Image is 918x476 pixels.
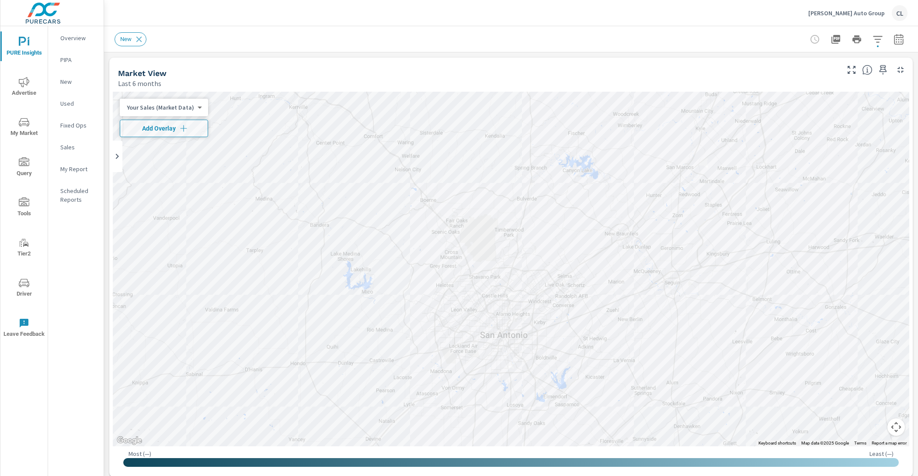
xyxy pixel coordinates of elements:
[3,77,45,98] span: Advertise
[3,278,45,299] span: Driver
[60,55,97,64] p: PIPA
[892,5,908,21] div: CL
[127,103,194,111] p: Your Sales (Market Data)
[124,124,204,133] span: Add Overlay
[48,162,104,176] div: My Report
[60,77,97,86] p: New
[118,78,161,89] p: Last 6 months
[890,31,908,48] button: Select Date Range
[3,238,45,259] span: Tier2
[48,53,104,66] div: PIPA
[3,157,45,179] span: Query
[887,418,905,436] button: Map camera controls
[115,32,146,46] div: New
[120,103,201,112] div: Your Sales (Market Data)
[48,31,104,45] div: Overview
[60,165,97,173] p: My Report
[0,26,48,348] div: nav menu
[48,141,104,154] div: Sales
[115,435,144,446] a: Open this area in Google Maps (opens a new window)
[869,450,894,458] p: Least ( — )
[48,184,104,206] div: Scheduled Reports
[872,441,907,445] a: Report a map error
[3,318,45,339] span: Leave Feedback
[118,69,167,78] h5: Market View
[120,120,208,137] button: Add Overlay
[115,435,144,446] img: Google
[115,36,137,42] span: New
[827,31,845,48] button: "Export Report to PDF"
[869,31,887,48] button: Apply Filters
[845,63,859,77] button: Make Fullscreen
[848,31,866,48] button: Print Report
[3,117,45,138] span: My Market
[758,440,796,446] button: Keyboard shortcuts
[129,450,151,458] p: Most ( — )
[876,63,890,77] span: Save this to your personalized report
[60,143,97,152] p: Sales
[48,97,104,110] div: Used
[894,63,908,77] button: Minimize Widget
[3,37,45,58] span: PURE Insights
[808,9,885,17] p: [PERSON_NAME] Auto Group
[3,197,45,219] span: Tools
[60,186,97,204] p: Scheduled Reports
[48,75,104,88] div: New
[60,99,97,108] p: Used
[60,121,97,130] p: Fixed Ops
[854,441,866,445] a: Terms
[60,34,97,42] p: Overview
[48,119,104,132] div: Fixed Ops
[801,441,849,445] span: Map data ©2025 Google
[862,65,873,75] span: Find the biggest opportunities in your market for your inventory. Understand by postal code where...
